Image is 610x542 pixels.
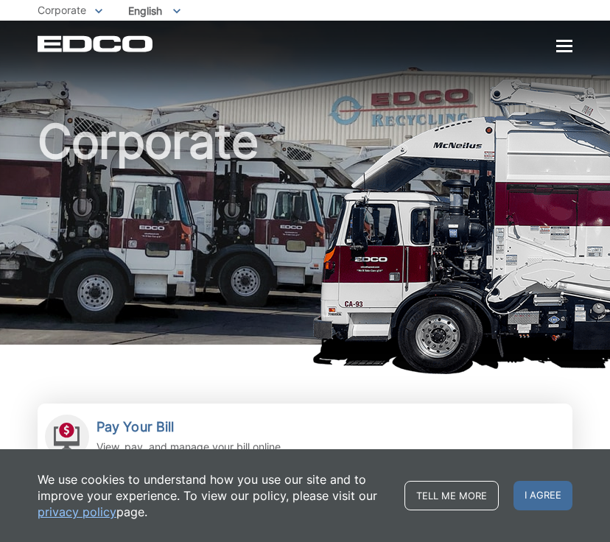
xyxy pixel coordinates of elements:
a: EDCD logo. Return to the homepage. [38,35,155,52]
p: We use cookies to understand how you use our site and to improve your experience. To view our pol... [38,471,390,520]
h2: Pay Your Bill [97,419,284,435]
span: Corporate [38,4,86,16]
a: privacy policy [38,504,116,520]
span: I agree [513,481,572,510]
a: Tell me more [404,481,499,510]
a: Pay Your Bill View, pay, and manage your bill online. [38,404,572,470]
p: View, pay, and manage your bill online. [97,439,284,455]
h1: Corporate [38,118,572,351]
